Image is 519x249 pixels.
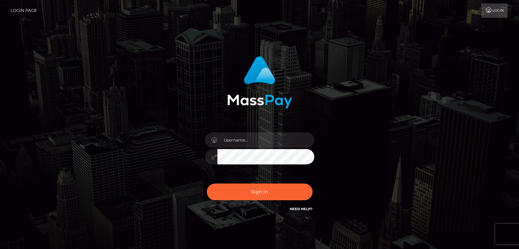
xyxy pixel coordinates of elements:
input: Username... [217,132,314,148]
button: Sign in [207,184,313,200]
a: Login [481,3,507,18]
a: Need Help? [290,207,313,211]
img: MassPay Login [227,56,292,108]
a: Login Page [11,3,37,18]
